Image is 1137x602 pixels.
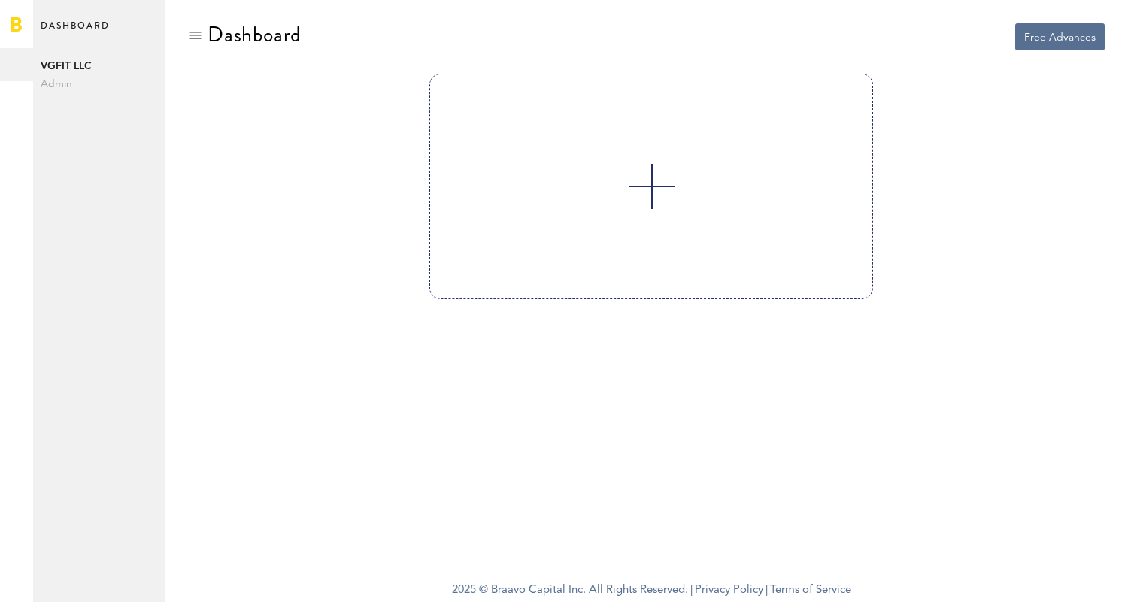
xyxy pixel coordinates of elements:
a: Terms of Service [770,585,851,596]
span: VGFIT LLC [41,57,158,75]
span: Admin [41,75,158,93]
a: Privacy Policy [695,585,763,596]
span: Dashboard [41,17,110,48]
iframe: Opens a widget where you can find more information [1020,557,1122,594]
span: 2025 © Braavo Capital Inc. All Rights Reserved. [452,579,688,602]
div: Dashboard [208,23,301,47]
button: Free Advances [1015,23,1105,50]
